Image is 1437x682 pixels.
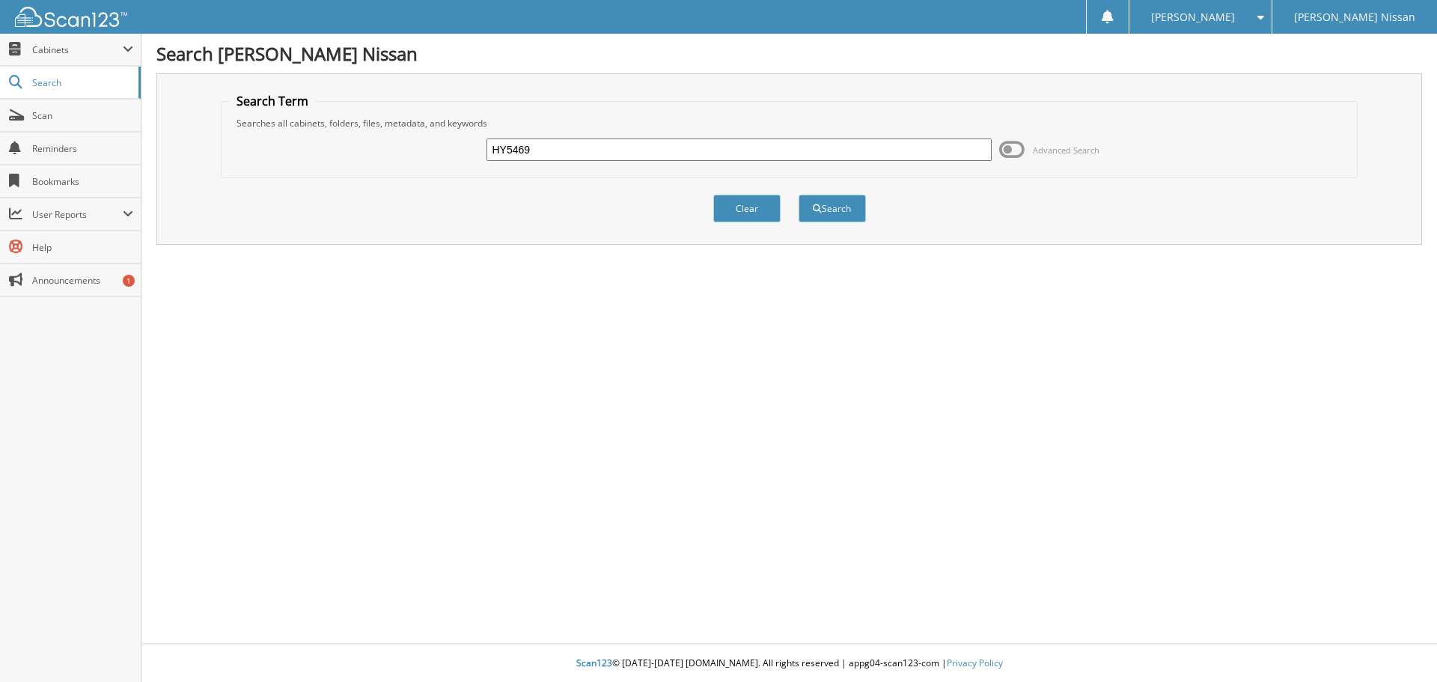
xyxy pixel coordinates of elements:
span: Help [32,241,133,254]
span: Bookmarks [32,175,133,188]
a: Privacy Policy [947,657,1003,669]
button: Search [799,195,866,222]
div: © [DATE]-[DATE] [DOMAIN_NAME]. All rights reserved | appg04-scan123-com | [141,645,1437,682]
legend: Search Term [229,93,316,109]
span: Search [32,76,131,89]
img: scan123-logo-white.svg [15,7,127,27]
button: Clear [713,195,781,222]
div: Searches all cabinets, folders, files, metadata, and keywords [229,117,1350,130]
span: Advanced Search [1033,144,1099,156]
div: 1 [123,275,135,287]
span: Cabinets [32,43,123,56]
span: Scan [32,109,133,122]
span: Reminders [32,142,133,155]
span: Announcements [32,274,133,287]
span: User Reports [32,208,123,221]
span: Scan123 [576,657,612,669]
span: [PERSON_NAME] Nissan [1294,13,1415,22]
span: [PERSON_NAME] [1151,13,1235,22]
h1: Search [PERSON_NAME] Nissan [156,41,1422,66]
